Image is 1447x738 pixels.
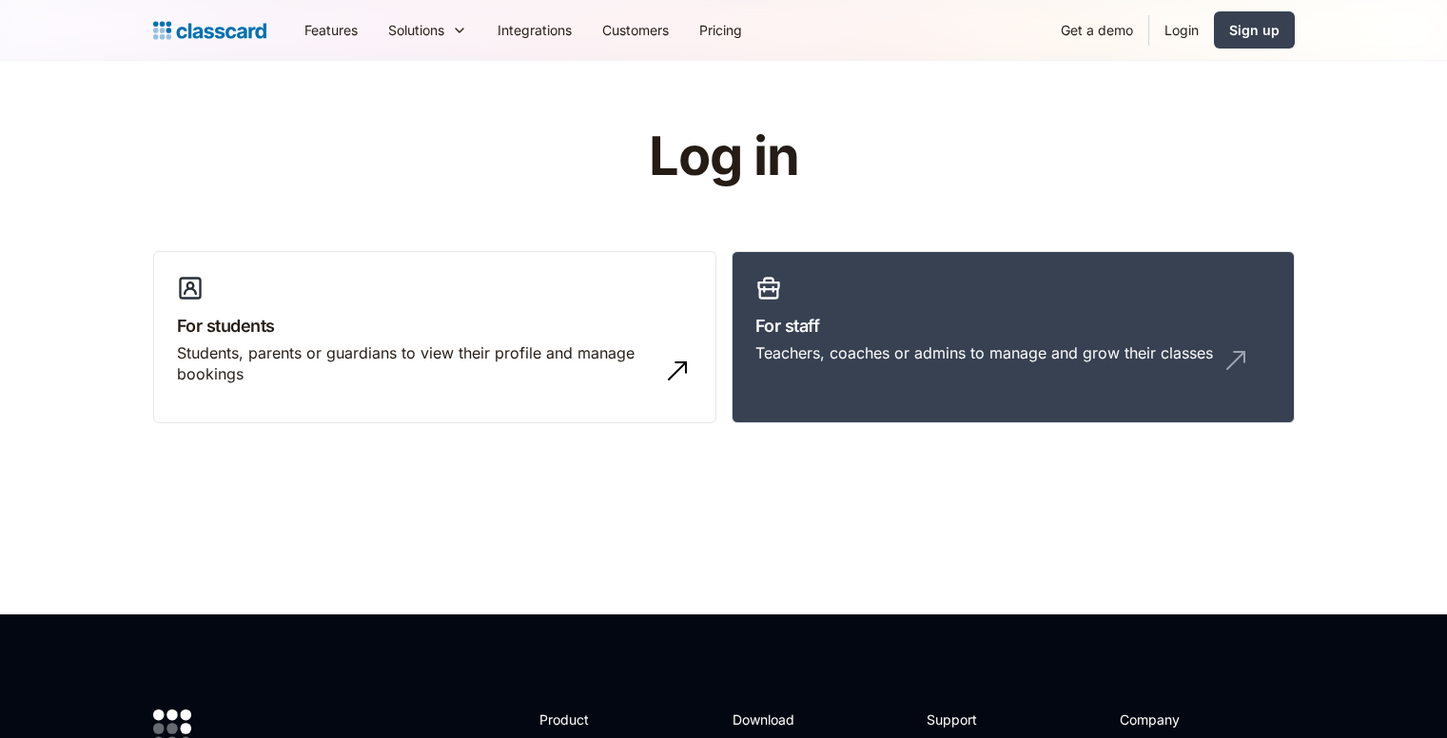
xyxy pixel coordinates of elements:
[153,17,266,44] a: Logo
[482,9,587,51] a: Integrations
[1046,9,1148,51] a: Get a demo
[684,9,757,51] a: Pricing
[153,251,716,424] a: For studentsStudents, parents or guardians to view their profile and manage bookings
[177,313,693,339] h3: For students
[1120,709,1246,729] h2: Company
[289,9,373,51] a: Features
[927,709,1004,729] h2: Support
[421,127,1026,186] h1: Log in
[373,9,482,51] div: Solutions
[388,20,444,40] div: Solutions
[1149,9,1214,51] a: Login
[1214,11,1295,49] a: Sign up
[587,9,684,51] a: Customers
[177,342,655,385] div: Students, parents or guardians to view their profile and manage bookings
[1229,20,1280,40] div: Sign up
[733,709,811,729] h2: Download
[539,709,641,729] h2: Product
[755,342,1213,363] div: Teachers, coaches or admins to manage and grow their classes
[732,251,1295,424] a: For staffTeachers, coaches or admins to manage and grow their classes
[755,313,1271,339] h3: For staff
